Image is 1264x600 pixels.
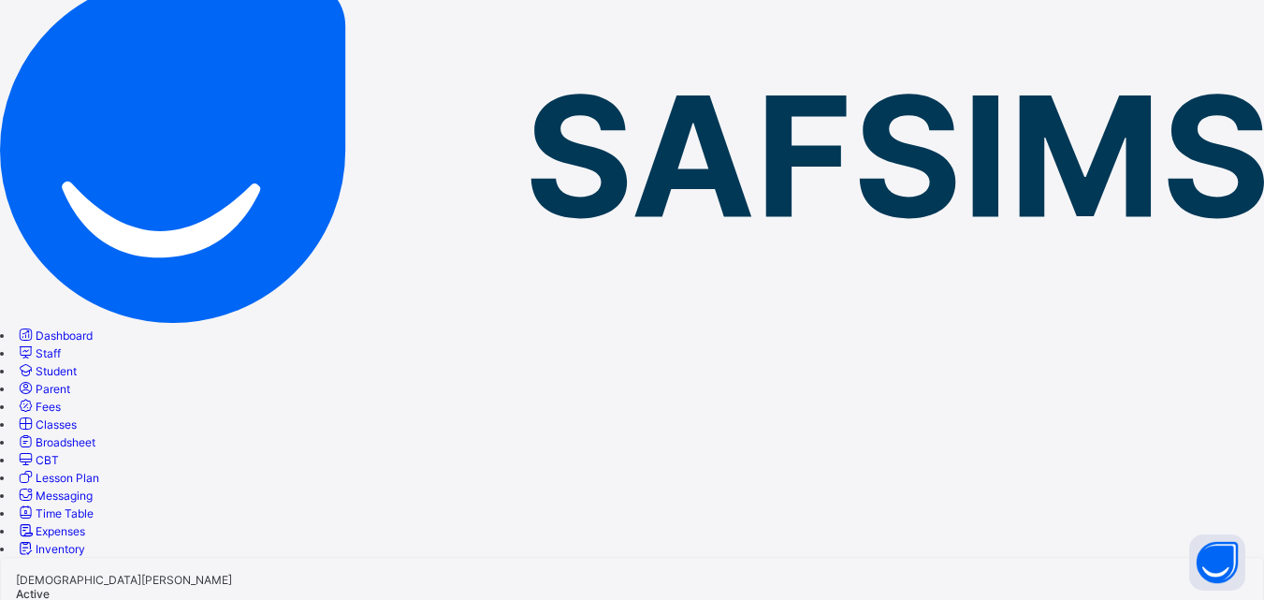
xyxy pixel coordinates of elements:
[16,573,232,587] span: [DEMOGRAPHIC_DATA][PERSON_NAME]
[36,435,95,449] span: Broadsheet
[36,524,85,538] span: Expenses
[36,489,93,503] span: Messaging
[16,435,95,449] a: Broadsheet
[16,471,99,485] a: Lesson Plan
[36,471,99,485] span: Lesson Plan
[36,364,77,378] span: Student
[16,506,94,520] a: Time Table
[16,453,59,467] a: CBT
[36,382,70,396] span: Parent
[36,417,77,432] span: Classes
[36,506,94,520] span: Time Table
[36,542,85,556] span: Inventory
[16,542,85,556] a: Inventory
[36,346,61,360] span: Staff
[1189,534,1245,591] button: Open asap
[36,453,59,467] span: CBT
[16,364,77,378] a: Student
[16,417,77,432] a: Classes
[16,524,85,538] a: Expenses
[36,329,93,343] span: Dashboard
[16,346,61,360] a: Staff
[16,329,93,343] a: Dashboard
[16,400,61,414] a: Fees
[16,489,93,503] a: Messaging
[36,400,61,414] span: Fees
[16,382,70,396] a: Parent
